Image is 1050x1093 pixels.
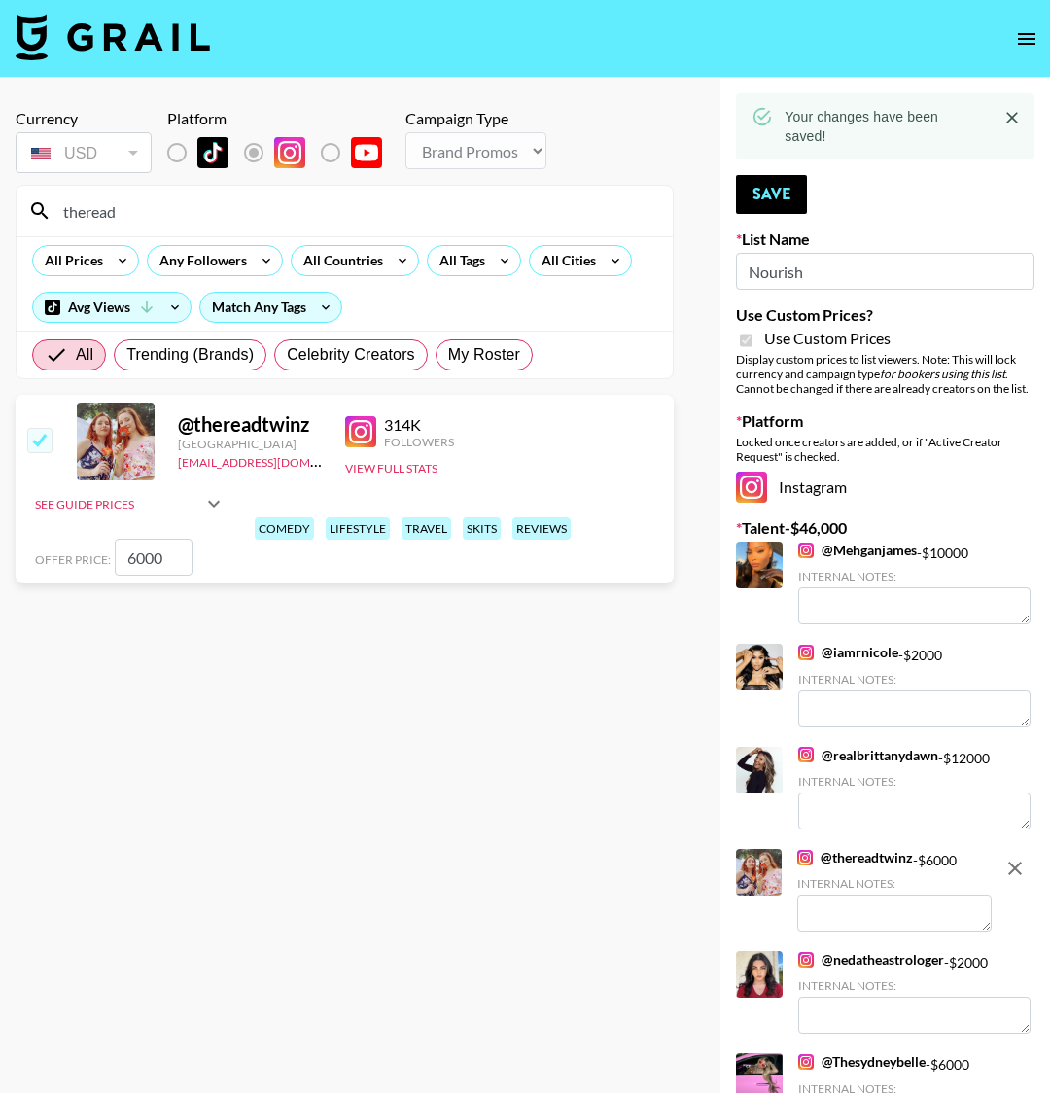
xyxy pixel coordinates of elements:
button: View Full Stats [345,461,437,476]
span: Use Custom Prices [764,329,891,348]
img: Instagram [798,543,814,558]
div: - $ 6000 [797,849,992,932]
img: Instagram [798,747,814,762]
img: Instagram [736,472,767,503]
img: Grail Talent [16,14,210,60]
div: Display custom prices to list viewers. Note: This will lock currency and campaign type . Cannot b... [736,352,1034,396]
div: Internal Notes: [798,569,1031,583]
div: - $ 10000 [798,542,1031,624]
button: remove [996,849,1034,888]
img: Instagram [798,1054,814,1070]
div: Internal Notes: [798,978,1031,993]
div: All Tags [428,246,489,275]
div: USD [19,136,148,170]
div: Your changes have been saved! [785,99,982,154]
div: Internal Notes: [798,672,1031,687]
div: @ thereadtwinz [178,412,322,437]
div: Currency [16,109,152,128]
span: Offer Price: [35,552,111,567]
div: All Cities [530,246,600,275]
a: @Thesydneybelle [798,1053,926,1071]
em: for bookers using this list [880,367,1005,381]
button: Close [997,103,1027,132]
div: List locked to Instagram. [167,132,398,173]
button: Save [736,175,807,214]
div: - $ 2000 [798,951,1031,1034]
div: Any Followers [148,246,251,275]
div: Internal Notes: [798,774,1031,789]
div: lifestyle [326,517,390,540]
span: Trending (Brands) [126,343,254,367]
div: Currency is locked to USD [16,128,152,177]
span: Celebrity Creators [287,343,415,367]
a: @nedatheastrologer [798,951,944,969]
div: Campaign Type [405,109,546,128]
label: Use Custom Prices? [736,305,1034,325]
div: reviews [512,517,571,540]
img: Instagram [798,952,814,968]
div: comedy [255,517,314,540]
span: My Roster [448,343,520,367]
div: skits [463,517,501,540]
div: travel [402,517,451,540]
div: Avg Views [33,293,191,322]
a: @realbrittanydawn [798,747,938,764]
label: Platform [736,411,1034,431]
input: 4,500 [115,539,192,576]
div: [GEOGRAPHIC_DATA] [178,437,322,451]
div: Match Any Tags [200,293,341,322]
img: YouTube [351,137,382,168]
label: List Name [736,229,1034,249]
div: - $ 12000 [798,747,1031,829]
a: @iamrnicole [798,644,898,661]
div: 314K [384,415,454,435]
div: Locked once creators are added, or if "Active Creator Request" is checked. [736,435,1034,464]
img: Instagram [274,137,305,168]
img: Instagram [797,850,813,865]
a: @Mehganjames [798,542,917,559]
img: TikTok [197,137,228,168]
div: Internal Notes: [797,876,992,891]
div: Instagram [736,472,1034,503]
button: open drawer [1007,19,1046,58]
div: Platform [167,109,398,128]
div: Followers [384,435,454,449]
div: See Guide Prices [35,497,202,511]
div: - $ 2000 [798,644,1031,726]
a: [EMAIL_ADDRESS][DOMAIN_NAME] [178,451,373,470]
label: Talent - $ 46,000 [736,518,1034,538]
a: @thereadtwinz [797,849,913,866]
div: See Guide Prices [35,480,226,527]
span: All [76,343,93,367]
div: All Prices [33,246,107,275]
div: All Countries [292,246,387,275]
input: Search by User Name [52,195,661,227]
img: Instagram [345,416,376,447]
img: Instagram [798,645,814,660]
